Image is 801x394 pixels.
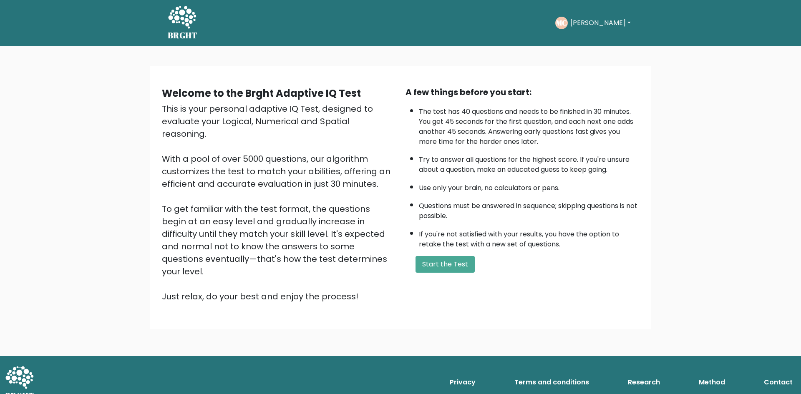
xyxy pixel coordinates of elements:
[162,103,395,303] div: This is your personal adaptive IQ Test, designed to evaluate your Logical, Numerical and Spatial ...
[511,374,592,391] a: Terms and conditions
[168,3,198,43] a: BRGHT
[625,374,663,391] a: Research
[419,179,639,193] li: Use only your brain, no calculators or pens.
[419,103,639,147] li: The test has 40 questions and needs to be finished in 30 minutes. You get 45 seconds for the firs...
[695,374,728,391] a: Method
[761,374,796,391] a: Contact
[446,374,479,391] a: Privacy
[568,18,633,28] button: [PERSON_NAME]
[416,256,475,273] button: Start the Test
[162,86,361,100] b: Welcome to the Brght Adaptive IQ Test
[419,225,639,249] li: If you're not satisfied with your results, you have the option to retake the test with a new set ...
[406,86,639,98] div: A few things before you start:
[556,18,567,28] text: MC
[419,197,639,221] li: Questions must be answered in sequence; skipping questions is not possible.
[419,151,639,175] li: Try to answer all questions for the highest score. If you're unsure about a question, make an edu...
[168,30,198,40] h5: BRGHT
